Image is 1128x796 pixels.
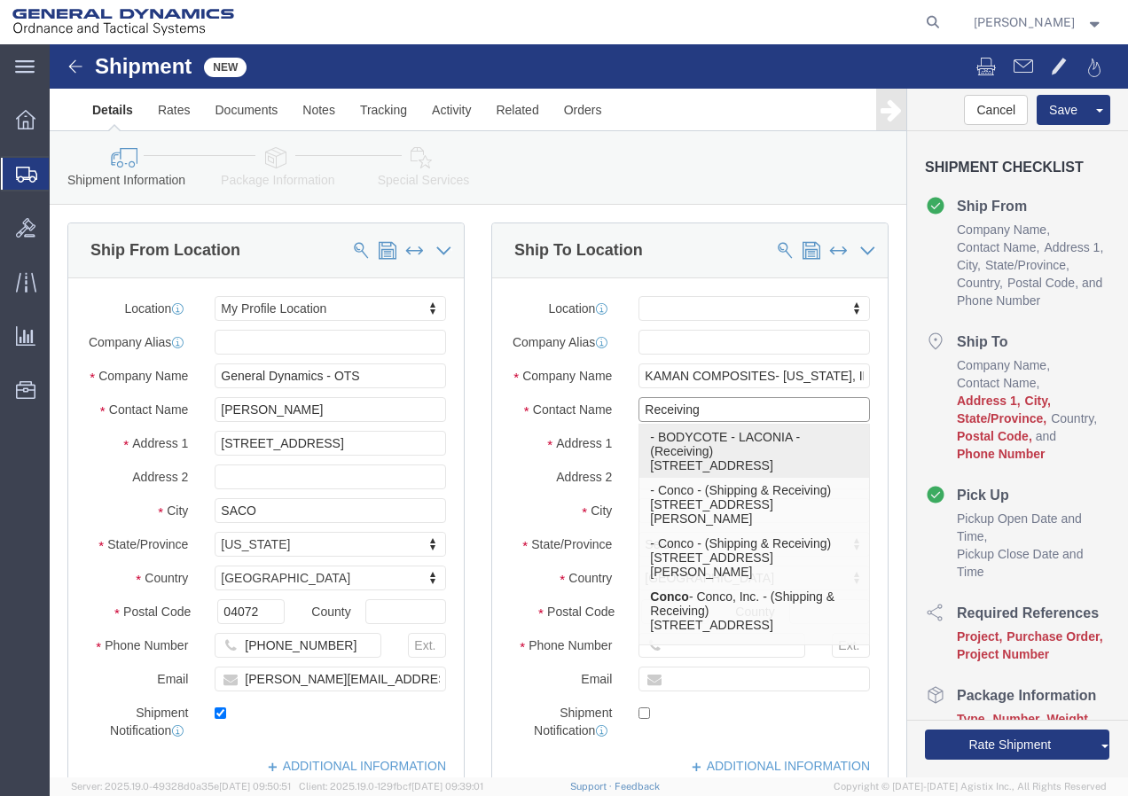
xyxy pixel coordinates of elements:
[974,12,1075,32] span: Chad Oakes
[570,781,615,792] a: Support
[71,781,291,792] span: Server: 2025.19.0-49328d0a35e
[834,779,1107,794] span: Copyright © [DATE]-[DATE] Agistix Inc., All Rights Reserved
[12,9,234,35] img: logo
[615,781,660,792] a: Feedback
[299,781,483,792] span: Client: 2025.19.0-129fbcf
[50,44,1128,777] iframe: FS Legacy Container
[219,781,291,792] span: [DATE] 09:50:51
[411,781,483,792] span: [DATE] 09:39:01
[973,12,1104,33] button: [PERSON_NAME]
